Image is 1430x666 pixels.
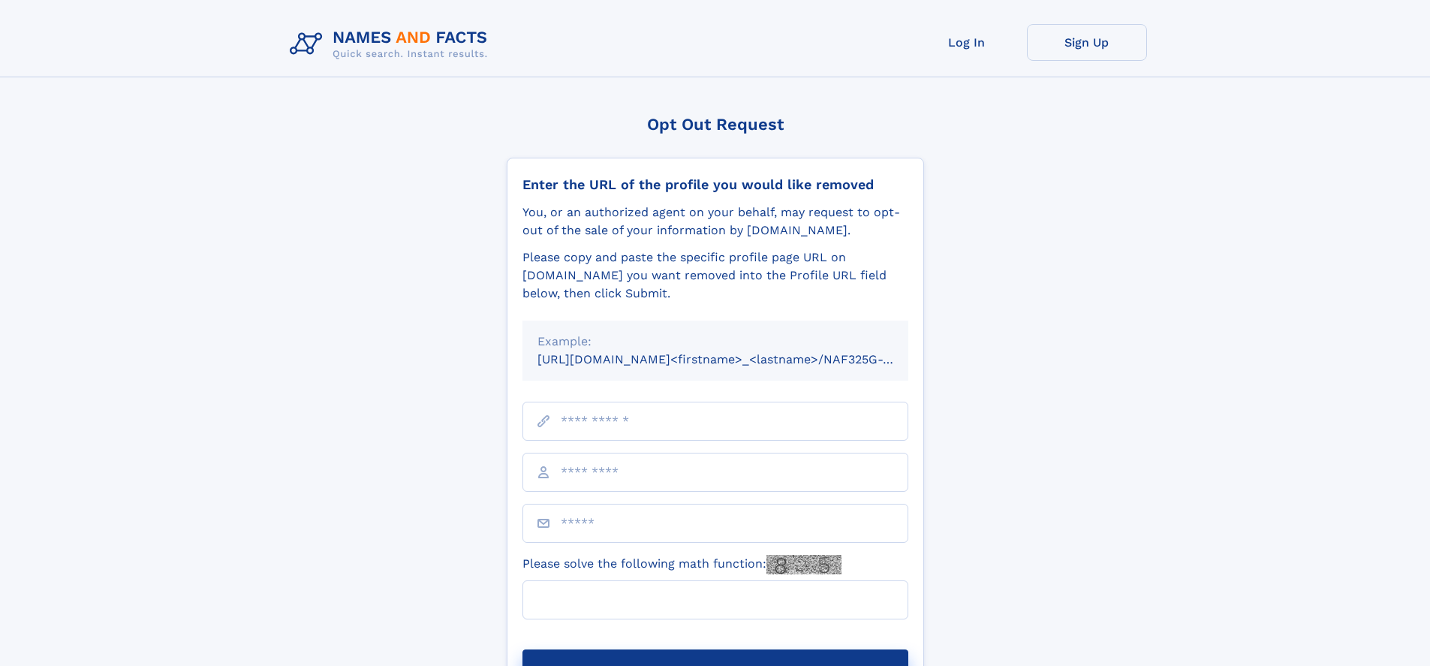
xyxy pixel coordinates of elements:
[522,555,841,574] label: Please solve the following math function:
[284,24,500,65] img: Logo Names and Facts
[507,115,924,134] div: Opt Out Request
[1027,24,1147,61] a: Sign Up
[537,333,893,351] div: Example:
[537,352,937,366] small: [URL][DOMAIN_NAME]<firstname>_<lastname>/NAF325G-xxxxxxxx
[522,249,908,303] div: Please copy and paste the specific profile page URL on [DOMAIN_NAME] you want removed into the Pr...
[522,203,908,240] div: You, or an authorized agent on your behalf, may request to opt-out of the sale of your informatio...
[522,176,908,193] div: Enter the URL of the profile you would like removed
[907,24,1027,61] a: Log In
